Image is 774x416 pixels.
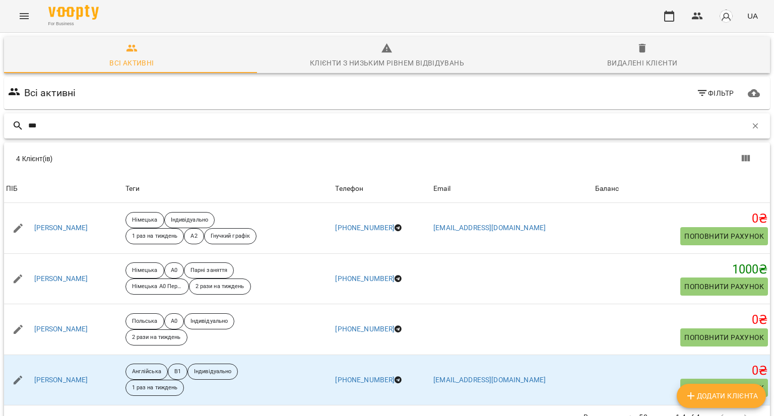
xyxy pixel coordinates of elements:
h5: 0 ₴ [595,363,768,379]
p: Індивідуально [194,368,231,376]
span: Email [433,183,591,195]
p: Гнучкий графік [211,232,250,241]
span: Телефон [335,183,429,195]
span: Поповнити рахунок [684,230,764,242]
span: Баланс [595,183,768,195]
h5: 0 ₴ [595,312,768,328]
div: Клієнти з низьким рівнем відвідувань [310,57,464,69]
p: 2 рази на тиждень [196,283,244,291]
p: Німецька [132,216,158,225]
a: [PERSON_NAME] [34,375,88,385]
button: Фільтр [692,84,738,102]
h5: 1000 ₴ [595,262,768,278]
p: 2 рази на тиждень [132,333,181,342]
a: [PERSON_NAME] [34,324,88,334]
a: [EMAIL_ADDRESS][DOMAIN_NAME] [433,376,546,384]
p: B1 [174,368,181,376]
span: UA [747,11,758,21]
div: Table Toolbar [4,143,770,175]
button: Додати клієнта [677,384,766,408]
p: 1 раз на тиждень [132,384,178,392]
p: Польська [132,317,158,326]
div: Всі активні [109,57,154,69]
div: Sort [433,183,450,195]
div: A2 [184,228,204,244]
span: For Business [48,21,99,27]
span: Поповнити рахунок [684,331,764,343]
div: Німецька [125,212,164,228]
a: [PHONE_NUMBER] [335,376,395,384]
h6: Всі активні [24,85,76,101]
button: Поповнити рахунок [680,379,768,397]
button: Поповнити рахунок [680,328,768,346]
div: ПІБ [6,183,18,195]
div: Sort [595,183,619,195]
div: 1 раз на тиждень [125,380,184,396]
div: Польська [125,313,164,329]
p: Німецька [132,266,158,275]
div: Видалені клієнти [607,57,677,69]
button: Показати колонки [734,147,758,171]
div: Індивідуально [164,212,215,228]
div: Теги [125,183,332,195]
p: A0 [171,266,177,275]
a: [PHONE_NUMBER] [335,325,395,333]
div: A0 [164,262,184,279]
a: [PHONE_NUMBER] [335,274,395,283]
p: 1 раз на тиждень [132,232,178,241]
div: 4 Клієнт(ів) [16,154,393,164]
button: Поповнити рахунок [680,227,768,245]
span: ПІБ [6,183,121,195]
div: Англійська [125,364,168,380]
button: UA [743,7,762,25]
p: A0 [171,317,177,326]
div: Німецька А0 Першина - пара [125,279,189,295]
span: Поповнити рахунок [684,382,764,394]
div: Гнучкий графік [204,228,256,244]
button: Поповнити рахунок [680,278,768,296]
h5: 0 ₴ [595,211,768,227]
button: Menu [12,4,36,28]
a: [PHONE_NUMBER] [335,224,395,232]
p: Індивідуально [171,216,208,225]
a: [EMAIL_ADDRESS][DOMAIN_NAME] [433,224,546,232]
div: Індивідуально [187,364,238,380]
div: Німецька [125,262,164,279]
span: Фільтр [696,87,734,99]
p: A2 [190,232,197,241]
a: [PERSON_NAME] [34,274,88,284]
div: Баланс [595,183,619,195]
p: Індивідуально [190,317,228,326]
div: 2 рази на тиждень [189,279,251,295]
div: Sort [335,183,363,195]
p: Німецька А0 Першина - пара [132,283,182,291]
img: Voopty Logo [48,5,99,20]
div: Sort [6,183,18,195]
p: Парні заняття [190,266,227,275]
div: Телефон [335,183,363,195]
div: Індивідуально [184,313,234,329]
div: Email [433,183,450,195]
p: Англійська [132,368,161,376]
img: avatar_s.png [719,9,733,23]
div: A0 [164,313,184,329]
span: Поповнити рахунок [684,281,764,293]
div: Парні заняття [184,262,234,279]
span: Додати клієнта [685,390,758,402]
div: 2 рази на тиждень [125,329,187,345]
a: [PERSON_NAME] [34,223,88,233]
div: 1 раз на тиждень [125,228,184,244]
div: B1 [168,364,187,380]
